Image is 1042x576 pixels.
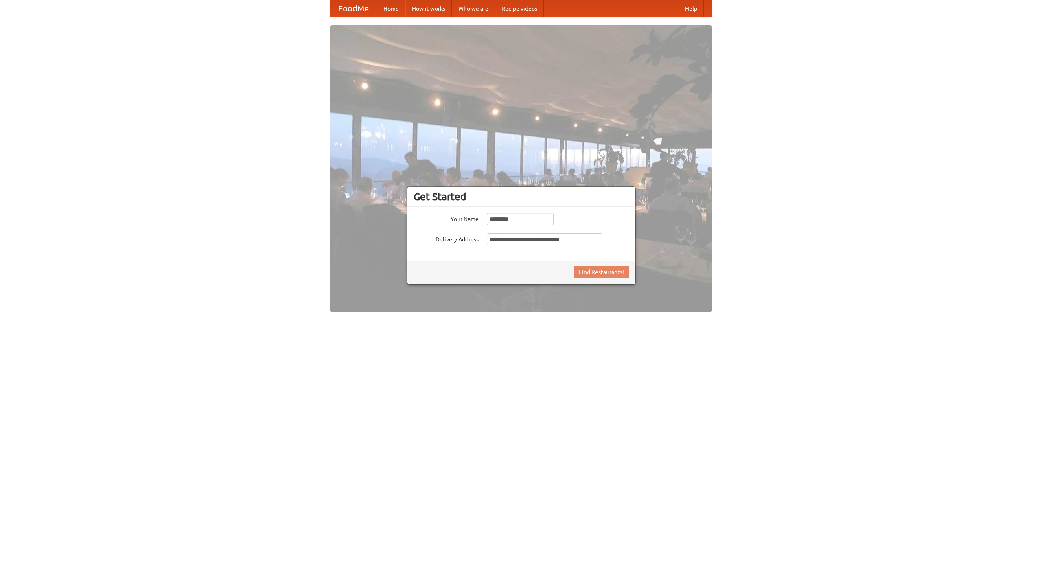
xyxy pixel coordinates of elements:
a: Help [679,0,704,17]
h3: Get Started [414,191,629,203]
a: Home [377,0,405,17]
a: How it works [405,0,452,17]
a: Recipe videos [495,0,544,17]
a: FoodMe [330,0,377,17]
label: Your Name [414,213,479,223]
a: Who we are [452,0,495,17]
button: Find Restaurants! [574,266,629,278]
label: Delivery Address [414,233,479,243]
